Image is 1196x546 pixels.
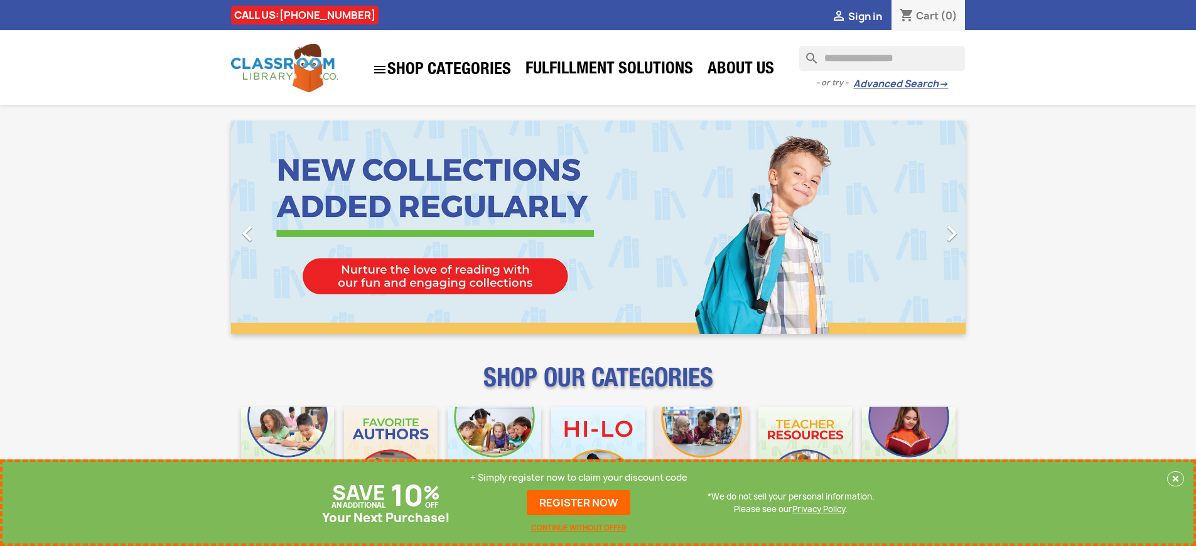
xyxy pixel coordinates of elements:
i:  [936,218,967,249]
span: → [939,78,948,90]
a: Fulfillment Solutions [519,58,699,83]
div: CALL US: [231,6,379,24]
i:  [372,62,387,77]
a: Advanced Search→ [853,78,948,90]
span: Cart [916,9,939,23]
img: CLC_Dyslexia_Mobile.jpg [862,407,956,500]
a: Next [855,120,966,334]
img: CLC_Fiction_Nonfiction_Mobile.jpg [655,407,748,500]
span: Sign in [848,9,882,23]
i: search [799,46,814,61]
a: [PHONE_NUMBER] [279,8,375,22]
p: SHOP OUR CATEGORIES [231,374,966,397]
i:  [831,9,846,24]
span: (0) [940,9,957,23]
a: About Us [701,58,780,83]
img: CLC_HiLo_Mobile.jpg [551,407,645,500]
i: shopping_cart [899,9,914,24]
ul: Carousel container [231,120,966,334]
img: Classroom Library Company [231,44,338,92]
img: CLC_Phonics_And_Decodables_Mobile.jpg [448,407,541,500]
a: Previous [231,120,342,334]
span: - or try - [816,77,853,89]
i:  [232,218,263,249]
a:  Sign in [831,9,882,23]
img: CLC_Favorite_Authors_Mobile.jpg [344,407,438,500]
img: CLC_Bulk_Mobile.jpg [241,407,335,500]
img: CLC_Teacher_Resources_Mobile.jpg [758,407,852,500]
a: SHOP CATEGORIES [366,56,517,83]
input: Search [799,46,965,71]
